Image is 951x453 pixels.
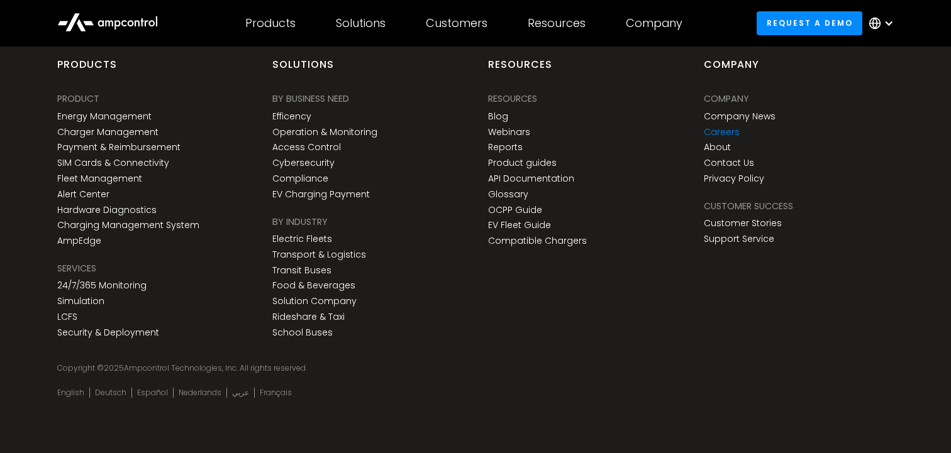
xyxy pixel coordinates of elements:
[272,265,331,276] a: Transit Buses
[488,158,557,168] a: Product guides
[57,280,147,291] a: 24/7/365 Monitoring
[528,16,586,30] div: Resources
[336,16,386,30] div: Solutions
[260,388,292,398] a: Français
[57,158,169,168] a: SIM Cards & Connectivity
[704,92,749,106] div: Company
[57,142,181,153] a: Payment & Reimbursement
[272,327,333,338] a: School Buses
[57,363,894,373] div: Copyright © Ampcontrol Technologies, Inc. All rights reserved
[95,388,126,398] a: Deutsch
[272,111,311,122] a: Efficency
[57,127,158,138] a: Charger Management
[272,158,335,168] a: Cybersecurity
[104,363,124,373] span: 2025
[272,312,345,322] a: Rideshare & Taxi
[57,261,96,275] div: SERVICES
[704,234,774,244] a: Support Service
[488,189,528,200] a: Glossary
[272,249,366,260] a: Transport & Logistics
[488,220,551,231] a: EV Fleet Guide
[137,388,168,398] a: Español
[272,173,328,184] a: Compliance
[626,16,682,30] div: Company
[488,236,587,246] a: Compatible Chargers
[488,173,574,184] a: API Documentation
[57,327,159,338] a: Security & Deployment
[57,205,157,216] a: Hardware Diagnostics
[272,234,332,244] a: Electric Fleets
[704,218,782,229] a: Customer Stories
[272,142,341,153] a: Access Control
[704,127,740,138] a: Careers
[272,58,334,82] div: Solutions
[57,312,77,322] a: LCFS
[426,16,487,30] div: Customers
[57,388,84,398] a: English
[488,127,530,138] a: Webinars
[488,142,523,153] a: Reports
[704,173,764,184] a: Privacy Policy
[57,92,99,106] div: PRODUCT
[57,220,199,231] a: Charging Management System
[488,111,508,122] a: Blog
[272,215,328,229] div: BY INDUSTRY
[272,296,357,307] a: Solution Company
[232,388,249,398] a: عربي
[488,92,537,106] div: Resources
[488,58,552,82] div: Resources
[57,236,101,246] a: AmpEdge
[272,127,377,138] a: Operation & Monitoring
[488,205,542,216] a: OCPP Guide
[704,158,754,168] a: Contact Us
[757,11,862,35] a: Request a demo
[57,58,117,82] div: products
[57,189,109,200] a: Alert Center
[179,388,221,398] a: Nederlands
[57,111,152,122] a: Energy Management
[272,189,370,200] a: EV Charging Payment
[245,16,296,30] div: Products
[704,142,731,153] a: About
[272,280,355,291] a: Food & Beverages
[57,296,104,307] a: Simulation
[57,173,142,184] a: Fleet Management
[272,92,349,106] div: BY BUSINESS NEED
[704,199,793,213] div: Customer success
[704,111,776,122] a: Company News
[704,58,759,82] div: Company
